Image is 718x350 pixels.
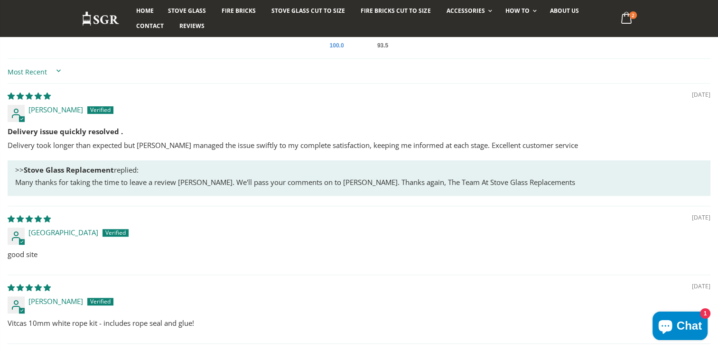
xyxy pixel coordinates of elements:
[543,3,586,18] a: About us
[15,177,703,187] p: Many thanks for taking the time to leave a review [PERSON_NAME]. We'll pass your comments on to [...
[82,11,120,27] img: Stove Glass Replacement
[8,214,51,223] span: 5 star review
[172,18,212,34] a: Reviews
[8,127,710,137] b: Delivery issue quickly resolved .
[24,165,114,175] b: Stove Glass Replacement
[617,9,636,28] a: 2
[161,3,213,18] a: Stove Glass
[692,91,710,99] span: [DATE]
[129,3,161,18] a: Home
[8,140,710,150] p: Delivery took longer than expected but [PERSON_NAME] managed the issue swiftly to my complete sat...
[222,7,256,15] span: Fire Bricks
[8,91,51,101] span: 5 star review
[136,22,164,30] span: Contact
[328,42,343,49] div: 100.0
[629,11,637,19] span: 2
[692,214,710,222] span: [DATE]
[15,165,703,175] div: >> replied:
[136,7,154,15] span: Home
[446,7,485,15] span: Accessories
[28,228,98,237] span: [GEOGRAPHIC_DATA]
[8,283,51,292] span: 5 star review
[692,283,710,291] span: [DATE]
[361,7,430,15] span: Fire Bricks Cut To Size
[28,296,83,306] span: [PERSON_NAME]
[498,3,541,18] a: How To
[179,22,205,30] span: Reviews
[28,105,83,114] span: [PERSON_NAME]
[439,3,496,18] a: Accessories
[550,7,579,15] span: About us
[8,318,710,328] p: Vitcas 10mm white rope kit - includes rope seal and glue!
[214,3,263,18] a: Fire Bricks
[168,7,206,15] span: Stove Glass
[650,312,710,342] inbox-online-store-chat: Shopify online store chat
[271,7,345,15] span: Stove Glass Cut To Size
[375,42,391,49] div: 93.5
[354,3,438,18] a: Fire Bricks Cut To Size
[505,7,530,15] span: How To
[8,249,710,259] p: good site
[8,63,64,79] select: Sort dropdown
[264,3,352,18] a: Stove Glass Cut To Size
[129,18,171,34] a: Contact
